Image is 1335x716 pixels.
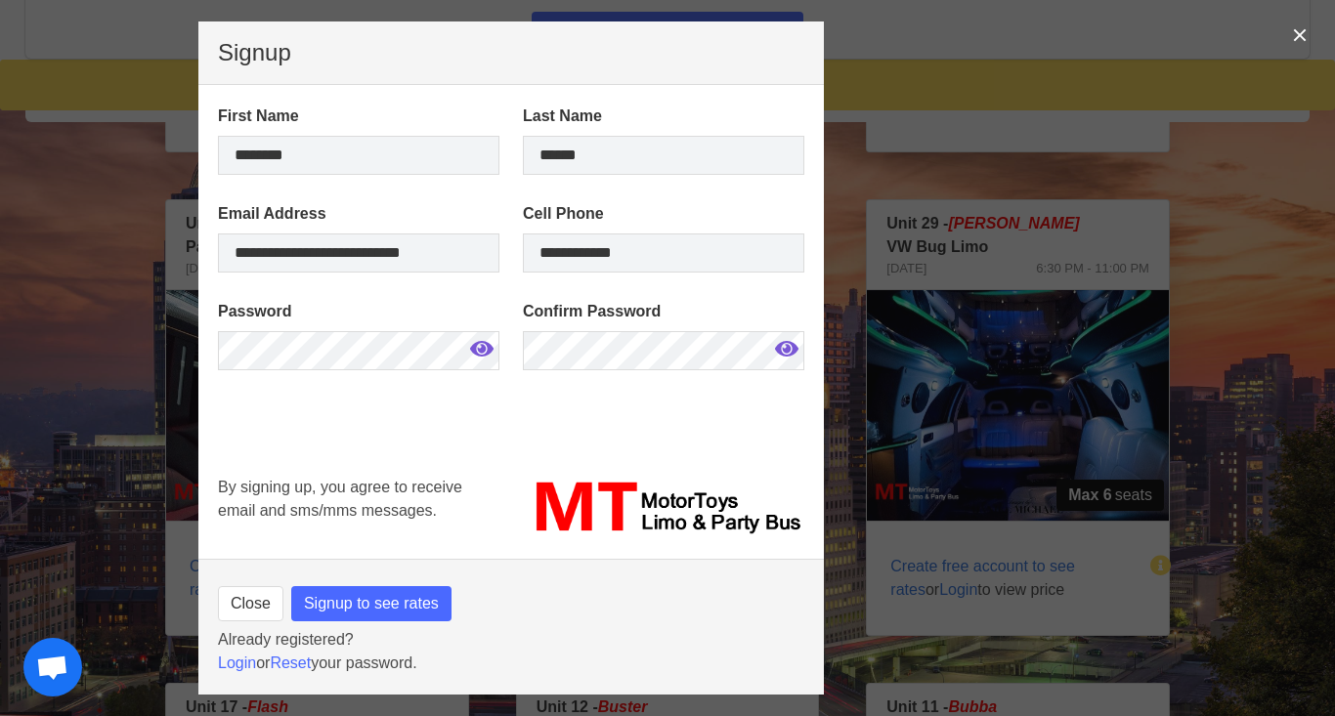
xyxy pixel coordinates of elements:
p: or your password. [218,652,804,675]
div: By signing up, you agree to receive email and sms/mms messages. [206,464,511,552]
div: Open chat [23,638,82,696]
span: Signup to see rates [304,592,439,615]
p: Signup [218,41,804,64]
label: Confirm Password [523,300,804,323]
button: Close [218,586,283,621]
label: Password [218,300,499,323]
label: First Name [218,105,499,128]
label: Cell Phone [523,202,804,226]
button: Signup to see rates [291,586,452,621]
a: Reset [270,654,311,671]
p: Already registered? [218,628,804,652]
img: MT_logo_name.png [523,476,804,540]
iframe: reCAPTCHA [218,398,515,544]
label: Last Name [523,105,804,128]
a: Login [218,654,256,671]
label: Email Address [218,202,499,226]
